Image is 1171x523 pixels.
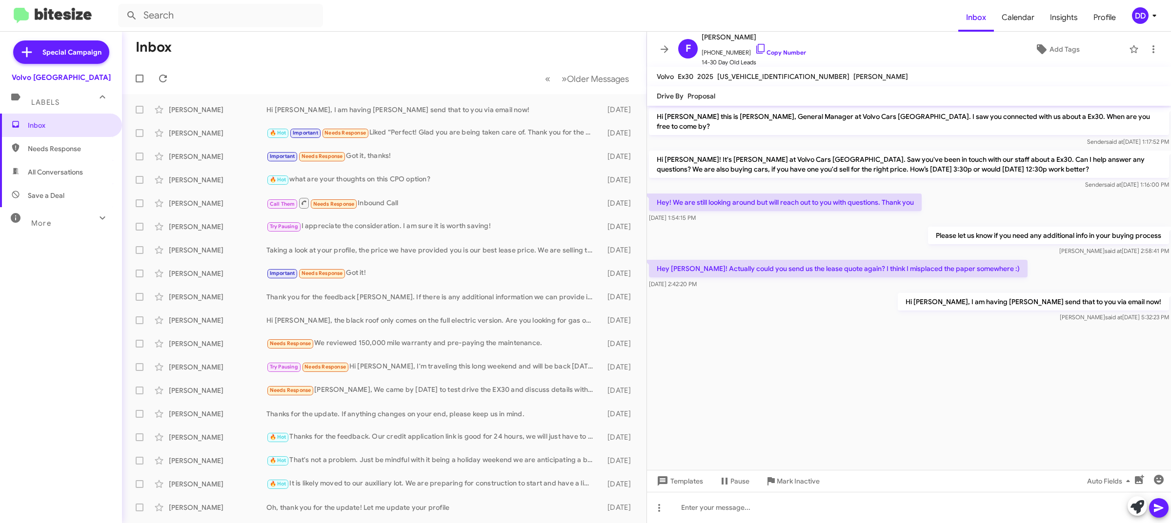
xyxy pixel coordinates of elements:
[169,339,266,349] div: [PERSON_NAME]
[270,223,298,230] span: Try Pausing
[266,151,598,162] div: Got it, thanks!
[31,219,51,228] span: More
[647,472,711,490] button: Templates
[28,120,111,130] span: Inbox
[540,69,635,89] nav: Page navigation example
[266,409,598,419] div: Thanks for the update. If anything changes on your end, please keep us in mind.
[539,69,556,89] button: Previous
[28,144,111,154] span: Needs Response
[266,478,598,489] div: It is likely moved to our auxiliary lot. We are preparing for construction to start and have a li...
[270,201,295,207] span: Call Them
[266,455,598,466] div: That's not a problem. Just be mindful with it being a holiday weekend we are anticipating a busy ...
[270,457,286,464] span: 🔥 Hot
[169,198,266,208] div: [PERSON_NAME]
[270,387,311,393] span: Needs Response
[266,292,598,302] div: Thank you for the feedback [PERSON_NAME]. If there is any additional information we can provide i...
[266,245,598,255] div: Taking a look at your profile, the price we have provided you is our best lease price. We are sel...
[545,73,550,85] span: «
[853,72,908,81] span: [PERSON_NAME]
[270,270,295,276] span: Important
[28,167,83,177] span: All Conversations
[598,409,639,419] div: [DATE]
[598,362,639,372] div: [DATE]
[928,227,1169,244] p: Please let us know if you need any additional info in your buying process
[169,245,266,255] div: [PERSON_NAME]
[169,386,266,395] div: [PERSON_NAME]
[649,151,1169,178] p: Hi [PERSON_NAME]! It's [PERSON_NAME] at Volvo Cars [GEOGRAPHIC_DATA]. Saw you've been in touch wi...
[567,74,629,84] span: Older Messages
[28,191,64,200] span: Save a Deal
[266,127,598,138] div: Liked “Perfect! Glad you are being taken care of. Thank you for the opportunity”
[1106,138,1123,145] span: said at
[730,472,749,490] span: Pause
[169,479,266,489] div: [PERSON_NAME]
[1086,3,1124,32] a: Profile
[270,130,286,136] span: 🔥 Hot
[697,72,713,81] span: 2025
[266,197,598,209] div: Inbound Call
[598,175,639,185] div: [DATE]
[598,386,639,395] div: [DATE]
[302,270,343,276] span: Needs Response
[717,72,849,81] span: [US_VEHICLE_IDENTIFICATION_NUMBER]
[755,49,806,56] a: Copy Number
[169,362,266,372] div: [PERSON_NAME]
[169,503,266,512] div: [PERSON_NAME]
[304,364,346,370] span: Needs Response
[1132,7,1149,24] div: DD
[649,280,697,288] span: [DATE] 2:42:20 PM
[898,293,1169,310] p: Hi [PERSON_NAME], I am having [PERSON_NAME] send that to you via email now!
[757,472,828,490] button: Mark Inactive
[266,221,598,232] div: I appreciate the consideration. I am sure it is worth saving!
[169,105,266,115] div: [PERSON_NAME]
[266,338,598,349] div: We reviewed 150,000 mile warranty and pre-paying the maintenance.
[994,3,1042,32] a: Calendar
[598,456,639,465] div: [DATE]
[31,98,60,107] span: Labels
[598,128,639,138] div: [DATE]
[649,260,1028,277] p: Hey [PERSON_NAME]! Actually could you send us the lease quote again? I think I misplaced the pape...
[169,175,266,185] div: [PERSON_NAME]
[266,431,598,443] div: Thanks for the feedback. Our credit application link is good for 24 hours, we will just have to r...
[702,31,806,43] span: [PERSON_NAME]
[777,472,820,490] span: Mark Inactive
[1087,472,1134,490] span: Auto Fields
[598,339,639,349] div: [DATE]
[169,315,266,325] div: [PERSON_NAME]
[1124,7,1160,24] button: DD
[649,194,922,211] p: Hey! We are still looking around but will reach out to you with questions. Thank you
[1050,40,1080,58] span: Add Tags
[598,479,639,489] div: [DATE]
[266,174,598,185] div: what are your thoughts on this CPO option?
[686,41,691,57] span: F
[598,222,639,232] div: [DATE]
[266,315,598,325] div: Hi [PERSON_NAME], the black roof only comes on the full electric version. Are you looking for gas...
[169,409,266,419] div: [PERSON_NAME]
[702,58,806,67] span: 14-30 Day Old Leads
[678,72,693,81] span: Ex30
[1085,181,1169,188] span: Sender [DATE] 1:16:00 PM
[598,292,639,302] div: [DATE]
[270,434,286,440] span: 🔥 Hot
[266,385,598,396] div: [PERSON_NAME], We came by [DATE] to test drive the EX30 and discuss details with your sales perso...
[169,269,266,278] div: [PERSON_NAME]
[711,472,757,490] button: Pause
[266,361,598,372] div: Hi [PERSON_NAME], I'm traveling this long weekend and will be back [DATE]. Will msg you then
[169,222,266,232] div: [PERSON_NAME]
[958,3,994,32] a: Inbox
[169,292,266,302] div: [PERSON_NAME]
[266,105,598,115] div: Hi [PERSON_NAME], I am having [PERSON_NAME] send that to you via email now!
[169,152,266,161] div: [PERSON_NAME]
[649,214,696,221] span: [DATE] 1:54:15 PM
[556,69,635,89] button: Next
[598,503,639,512] div: [DATE]
[169,456,266,465] div: [PERSON_NAME]
[598,245,639,255] div: [DATE]
[169,128,266,138] div: [PERSON_NAME]
[598,269,639,278] div: [DATE]
[13,40,109,64] a: Special Campaign
[1105,313,1122,321] span: said at
[118,4,323,27] input: Search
